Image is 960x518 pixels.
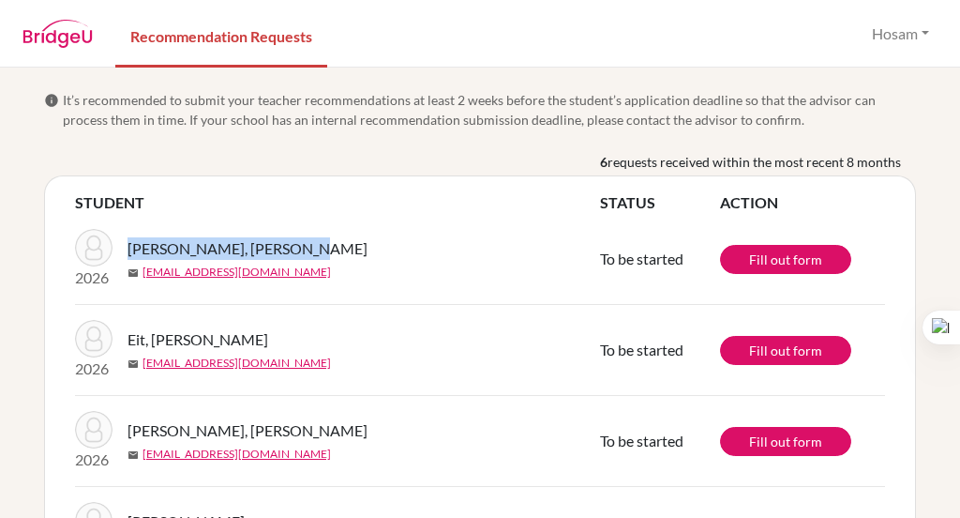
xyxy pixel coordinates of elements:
a: Fill out form [720,427,851,456]
span: [PERSON_NAME], [PERSON_NAME] [127,237,367,260]
span: requests received within the most recent 8 months [607,152,901,172]
span: mail [127,358,139,370]
span: To be started [600,341,683,358]
img: BridgeU logo [22,20,93,48]
a: [EMAIL_ADDRESS][DOMAIN_NAME] [142,355,331,372]
th: ACTION [720,191,885,214]
a: Fill out form [720,336,851,365]
b: 6 [600,152,607,172]
p: 2026 [75,267,112,289]
th: STUDENT [75,191,600,214]
img: Al Darmaki, Mohamed Saif [75,229,112,267]
span: Eit, [PERSON_NAME] [127,328,268,351]
img: Eit, Lyn [75,320,112,358]
th: STATUS [600,191,720,214]
p: 2026 [75,358,112,380]
a: [EMAIL_ADDRESS][DOMAIN_NAME] [142,264,331,281]
a: Fill out form [720,245,851,274]
img: Al Darmaki, Mohamed Saif [75,411,112,449]
button: Hosam [863,16,937,52]
span: To be started [600,432,683,449]
p: 2026 [75,449,112,471]
a: [EMAIL_ADDRESS][DOMAIN_NAME] [142,446,331,463]
a: Recommendation Requests [115,3,327,68]
span: It’s recommended to submit your teacher recommendations at least 2 weeks before the student’s app... [63,90,916,129]
span: info [44,93,59,108]
span: [PERSON_NAME], [PERSON_NAME] [127,419,367,442]
span: mail [127,267,139,279]
span: To be started [600,250,683,267]
span: mail [127,449,139,461]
